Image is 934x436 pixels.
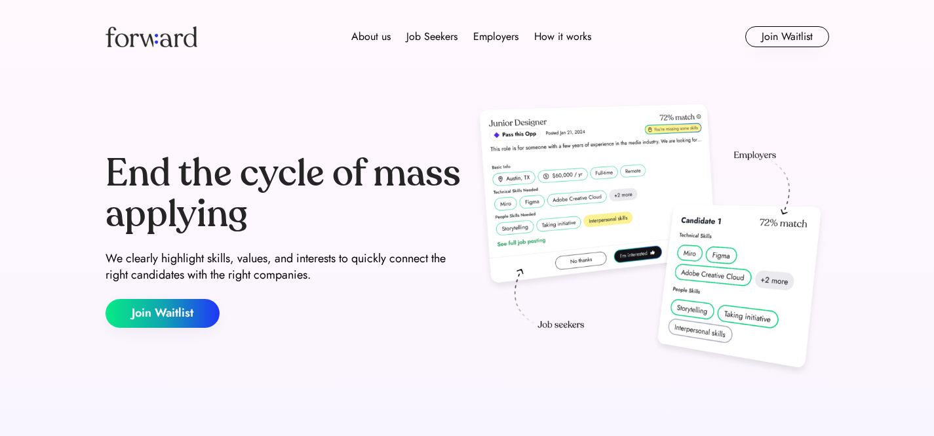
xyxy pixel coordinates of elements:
[406,29,457,45] div: Job Seekers
[106,153,462,234] div: End the cycle of mass applying
[351,29,391,45] div: About us
[473,29,518,45] div: Employers
[534,29,591,45] div: How it works
[106,299,220,328] button: Join Waitlist
[473,100,829,382] img: hero-image.png
[106,26,197,47] img: Forward logo
[745,26,829,47] button: Join Waitlist
[106,250,462,283] div: We clearly highlight skills, values, and interests to quickly connect the right candidates with t...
